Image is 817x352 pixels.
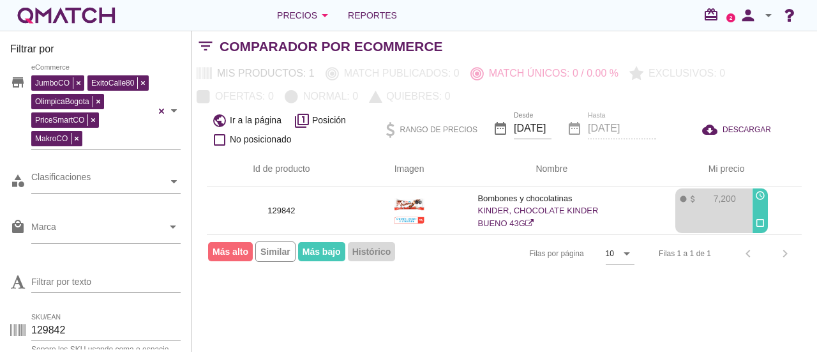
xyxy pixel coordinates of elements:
[698,192,736,205] p: 7,200
[298,242,345,261] span: Más bajo
[703,7,724,22] i: redeem
[230,114,281,127] span: Ir a la página
[317,8,333,23] i: arrow_drop_down
[401,235,634,272] div: Filas por página
[220,36,443,57] h2: Comparador por eCommerce
[343,3,402,28] a: Reportes
[10,75,26,90] i: store
[10,219,26,234] i: local_mall
[356,151,463,187] th: Imagen: Not sorted.
[207,151,356,187] th: Id de producto: Not sorted.
[348,242,396,261] span: Histórico
[659,248,711,259] div: Filas 1 a 1 de 1
[735,6,761,24] i: person
[277,8,333,23] div: Precios
[477,192,626,205] p: Bombones y chocolatinas
[212,113,227,128] i: public
[312,114,346,127] span: Posición
[702,122,723,137] i: cloud_download
[191,46,220,47] i: filter_list
[155,72,168,149] div: Clear all
[514,118,551,139] input: Desde
[688,194,698,204] i: attach_money
[10,42,181,62] h3: Filtrar por
[88,77,137,89] span: ExitoCalle80
[222,204,341,217] p: 129842
[606,248,614,259] div: 10
[32,77,73,89] span: JumboCO
[165,219,181,234] i: arrow_drop_down
[208,242,253,261] span: Más alto
[678,194,688,204] i: fiber_manual_record
[730,15,733,20] text: 2
[348,8,397,23] span: Reportes
[692,118,781,141] button: DESCARGAR
[255,241,296,262] span: Similar
[619,246,634,261] i: arrow_drop_down
[755,190,765,201] i: access_time
[761,8,776,23] i: arrow_drop_down
[212,132,227,148] i: check_box_outline_blank
[484,66,618,81] p: Match únicos: 0 / 0.00 %
[10,173,26,188] i: category
[294,113,310,128] i: filter_1
[755,218,765,228] i: check_box_outline_blank
[32,114,87,126] span: PriceSmartCO
[465,62,624,85] button: Match únicos: 0 / 0.00 %
[267,3,343,28] button: Precios
[393,193,425,225] img: 129842_589.jpg
[230,133,292,146] span: No posicionado
[493,121,508,136] i: date_range
[32,133,71,144] span: MakroCO
[15,3,117,28] a: white-qmatch-logo
[32,96,93,107] span: OlimpicaBogota
[462,151,641,187] th: Nombre: Not sorted.
[641,151,802,187] th: Mi precio: Not sorted. Activate to sort ascending.
[723,124,771,135] span: DESCARGAR
[726,13,735,22] a: 2
[477,206,598,228] a: KINDER, CHOCOLATE KINDER BUENO 43G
